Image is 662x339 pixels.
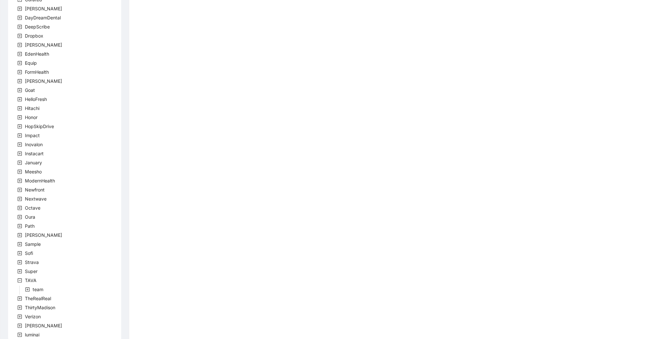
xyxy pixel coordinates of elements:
span: Path [25,223,35,229]
span: Octave [24,204,42,212]
span: FormHealth [25,69,49,75]
span: plus-square [17,160,22,165]
span: Dropbox [25,33,43,38]
span: DeepScribe [25,24,50,29]
span: minus-square [17,278,22,283]
span: Oura [24,213,37,221]
span: plus-square [17,206,22,210]
span: Earnest [24,41,63,49]
span: Dropbox [24,32,45,40]
span: HopSkipDrive [25,124,54,129]
span: ThirtyMadison [25,305,55,310]
span: Strava [24,258,40,266]
span: plus-square [17,305,22,310]
span: Sofi [24,249,34,257]
span: Virta [24,322,63,330]
span: Goat [24,86,36,94]
span: Newfront [25,187,45,192]
span: HopSkipDrive [24,123,55,130]
span: [PERSON_NAME] [25,6,62,11]
span: ModernHealth [25,178,55,183]
span: Verizon [25,314,41,319]
span: [PERSON_NAME] [25,42,62,48]
span: Inovalon [25,142,43,147]
span: Darby [24,5,63,13]
span: Meesho [25,169,42,174]
span: plus-square [17,169,22,174]
span: plus-square [17,124,22,129]
span: plus-square [17,97,22,102]
span: HelloFresh [25,96,47,102]
span: plus-square [17,242,22,246]
span: DayDreamDental [24,14,62,22]
span: Path [24,222,36,230]
span: plus-square [17,179,22,183]
span: plus-square [17,151,22,156]
span: Strava [25,259,39,265]
span: plus-square [17,215,22,219]
span: TAVA [24,277,38,284]
span: Hitachi [25,105,39,111]
span: plus-square [17,79,22,83]
span: Instacart [24,150,45,158]
span: Sofi [25,250,33,256]
span: plus-square [17,52,22,56]
span: team [31,286,45,293]
span: luminai [24,331,41,339]
span: plus-square [17,269,22,274]
span: HelloFresh [24,95,48,103]
span: plus-square [17,188,22,192]
span: Equip [24,59,38,67]
span: plus-square [17,251,22,256]
span: Octave [25,205,40,211]
span: January [25,160,42,165]
span: plus-square [17,70,22,74]
span: Honor [25,115,37,120]
span: TheRealReal [25,296,51,301]
span: Impact [24,132,41,139]
span: plus-square [17,314,22,319]
span: DayDreamDental [25,15,61,20]
span: ModernHealth [24,177,56,185]
span: [PERSON_NAME] [25,78,62,84]
span: Equip [25,60,37,66]
span: EdenHealth [24,50,50,58]
span: plus-square [17,224,22,228]
span: Meesho [24,168,43,176]
span: luminai [25,332,39,337]
span: team [33,287,43,292]
span: Inovalon [24,141,44,148]
span: plus-square [17,106,22,111]
span: plus-square [17,16,22,20]
span: plus-square [17,296,22,301]
span: plus-square [17,6,22,11]
span: plus-square [17,333,22,337]
span: ThirtyMadison [24,304,57,312]
span: Newfront [24,186,46,194]
span: Sample [24,240,42,248]
span: [PERSON_NAME] [25,323,62,328]
span: Impact [25,133,40,138]
span: plus-square [17,197,22,201]
span: TAVA [25,278,37,283]
span: [PERSON_NAME] [25,232,62,238]
span: Honor [24,114,39,121]
span: Sample [25,241,41,247]
span: FormHealth [24,68,50,76]
span: Instacart [25,151,44,156]
span: plus-square [17,88,22,93]
span: Hitachi [24,104,41,112]
span: plus-square [17,25,22,29]
span: plus-square [25,287,30,292]
span: Garner [24,77,63,85]
span: Oura [25,214,35,220]
span: plus-square [17,61,22,65]
span: Goat [25,87,35,93]
span: plus-square [17,142,22,147]
span: EdenHealth [25,51,49,57]
span: Verizon [24,313,42,321]
span: plus-square [17,233,22,237]
span: plus-square [17,133,22,138]
span: plus-square [17,43,22,47]
span: plus-square [17,115,22,120]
